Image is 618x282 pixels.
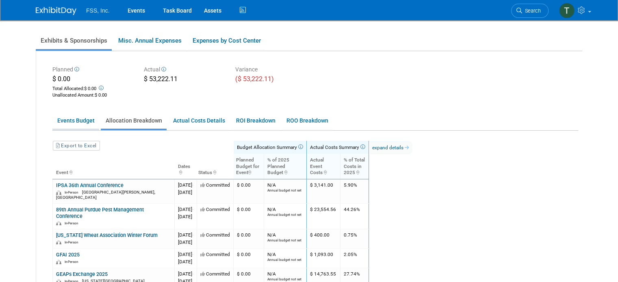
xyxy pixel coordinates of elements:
[56,221,61,226] img: In-Person Event
[192,182,193,188] span: -
[56,190,61,195] img: In-Person Event
[267,238,303,243] div: Annual budget not set
[52,93,93,98] span: Unallocated Amount
[282,113,333,129] a: ROO Breakdown
[197,154,234,179] th: Status : activate to sort column ascending
[188,32,265,49] a: Expenses by Cost Center
[95,93,107,98] span: $ 0.00
[192,252,193,257] span: -
[234,229,264,248] td: $ 0.00
[56,252,80,258] a: GFAI 2025
[267,207,276,212] span: N/A
[511,4,549,18] a: Search
[267,232,276,238] span: N/A
[307,203,340,229] td: $ 23,554.56
[522,8,541,14] span: Search
[307,229,340,248] td: $ 400.00
[52,84,132,92] div: Total Allocated:
[192,232,193,238] span: -
[178,271,193,277] span: [DATE]
[234,154,264,179] th: Planned Budget for Event : activate to sort column ascending
[344,252,357,257] span: 2.05%
[192,271,193,277] span: -
[175,154,197,179] th: Dates : activate to sort column ascending
[197,229,234,248] td: Committed
[178,214,192,220] span: [DATE]
[52,75,70,83] span: $ 0.00
[65,221,81,225] span: In-Person
[53,141,100,151] a: Export to Excel
[234,248,264,268] td: $ 0.00
[144,65,223,75] div: Actual
[235,75,274,83] span: ($ 53,222.11)
[267,213,303,217] div: Annual budget not set
[178,259,192,265] span: [DATE]
[234,203,264,229] td: $ 0.00
[36,7,76,15] img: ExhibitDay
[65,260,81,264] span: In-Person
[168,113,230,129] a: Actual Costs Details
[344,232,357,238] span: 0.75%
[56,182,124,188] a: IPSA 36th Annual Conference
[56,240,61,245] img: In-Person Event
[192,207,193,212] span: -
[53,154,175,179] th: Event : activate to sort column ascending
[559,3,575,18] img: Tracey Moore
[197,179,234,203] td: Committed
[264,154,306,179] th: % of 2025PlannedBudget: activate to sort column ascending
[307,248,340,268] td: $ 1,093.00
[178,189,192,195] span: [DATE]
[36,32,112,49] a: Exhibits & Sponsorships
[56,190,155,200] span: [GEOGRAPHIC_DATA][PERSON_NAME], [GEOGRAPHIC_DATA]
[65,190,81,194] span: In-Person
[56,271,108,277] a: GEAPs Exchange 2025
[197,248,234,268] td: Committed
[267,271,276,277] span: N/A
[56,207,144,219] a: 89th Annual Purdue Pest Management Conference
[52,65,132,75] div: Planned
[267,252,276,257] span: N/A
[178,232,193,238] span: [DATE]
[267,258,303,262] div: Annual budget not set
[197,203,234,229] td: Committed
[307,141,369,154] th: Actual Costs Summary
[231,113,280,129] a: ROI Breakdown
[178,252,193,257] span: [DATE]
[65,240,81,244] span: In-Person
[344,271,360,277] span: 27.74%
[267,182,276,188] span: N/A
[178,182,193,188] span: [DATE]
[234,141,307,154] th: Budget Allocation Summary
[86,7,110,14] span: FSS, Inc.
[267,277,303,282] div: Annual budget not set
[344,207,360,212] span: 44.26%
[307,179,340,203] td: $ 3,141.00
[344,182,357,188] span: 5.90%
[369,141,412,154] a: expand details
[234,179,264,203] td: $ 0.00
[267,188,303,193] div: Annual budget not set
[52,113,99,129] a: Events Budget
[101,113,167,129] a: Allocation Breakdown
[52,92,132,99] div: :
[178,207,193,212] span: [DATE]
[84,86,96,91] span: $ 0.00
[56,260,61,264] img: In-Person Event
[307,154,340,179] th: ActualEventCosts: activate to sort column ascending
[56,232,158,238] a: [US_STATE] Wheat Association Winter Forum
[178,239,192,245] span: [DATE]
[235,65,314,75] div: Variance
[113,32,186,49] a: Misc. Annual Expenses
[340,154,369,179] th: % of TotalCosts in2025: activate to sort column ascending
[144,75,223,85] div: $ 53,222.11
